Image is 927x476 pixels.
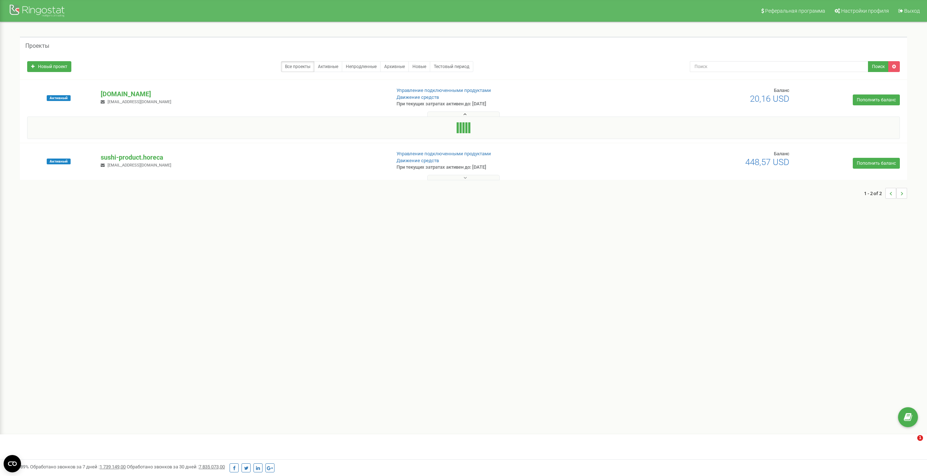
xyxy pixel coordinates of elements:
a: Пополнить баланс [853,158,900,169]
span: Баланс [774,88,789,93]
a: Тестовый период [430,61,473,72]
h5: Проекты [25,43,49,49]
span: Активный [47,159,71,164]
a: Новые [408,61,430,72]
a: Архивные [380,61,409,72]
span: 1 [917,435,923,441]
a: Непродленные [342,61,381,72]
iframe: Intercom live chat [902,435,920,452]
a: Все проекты [281,61,314,72]
span: 20,16 USD [750,94,789,104]
a: Движение средств [397,158,439,163]
nav: ... [864,181,907,206]
span: Активный [47,95,71,101]
span: Выход [904,8,920,14]
p: При текущих затратах активен до: [DATE] [397,101,607,108]
span: [EMAIL_ADDRESS][DOMAIN_NAME] [108,100,171,104]
span: 448,57 USD [745,157,789,167]
p: При текущих затратах активен до: [DATE] [397,164,607,171]
p: [DOMAIN_NAME] [101,89,384,99]
span: Баланс [774,151,789,156]
span: Настройки профиля [841,8,889,14]
p: sushi-product.horeca [101,153,384,162]
span: [EMAIL_ADDRESS][DOMAIN_NAME] [108,163,171,168]
a: Управление подключенными продуктами [397,88,491,93]
button: Поиск [868,61,889,72]
span: 1 - 2 of 2 [864,188,885,199]
a: Движение средств [397,94,439,100]
span: Реферальная программа [765,8,825,14]
input: Поиск [690,61,868,72]
button: Open CMP widget [4,455,21,472]
a: Активные [314,61,342,72]
a: Управление подключенными продуктами [397,151,491,156]
a: Новый проект [27,61,71,72]
a: Пополнить баланс [853,94,900,105]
